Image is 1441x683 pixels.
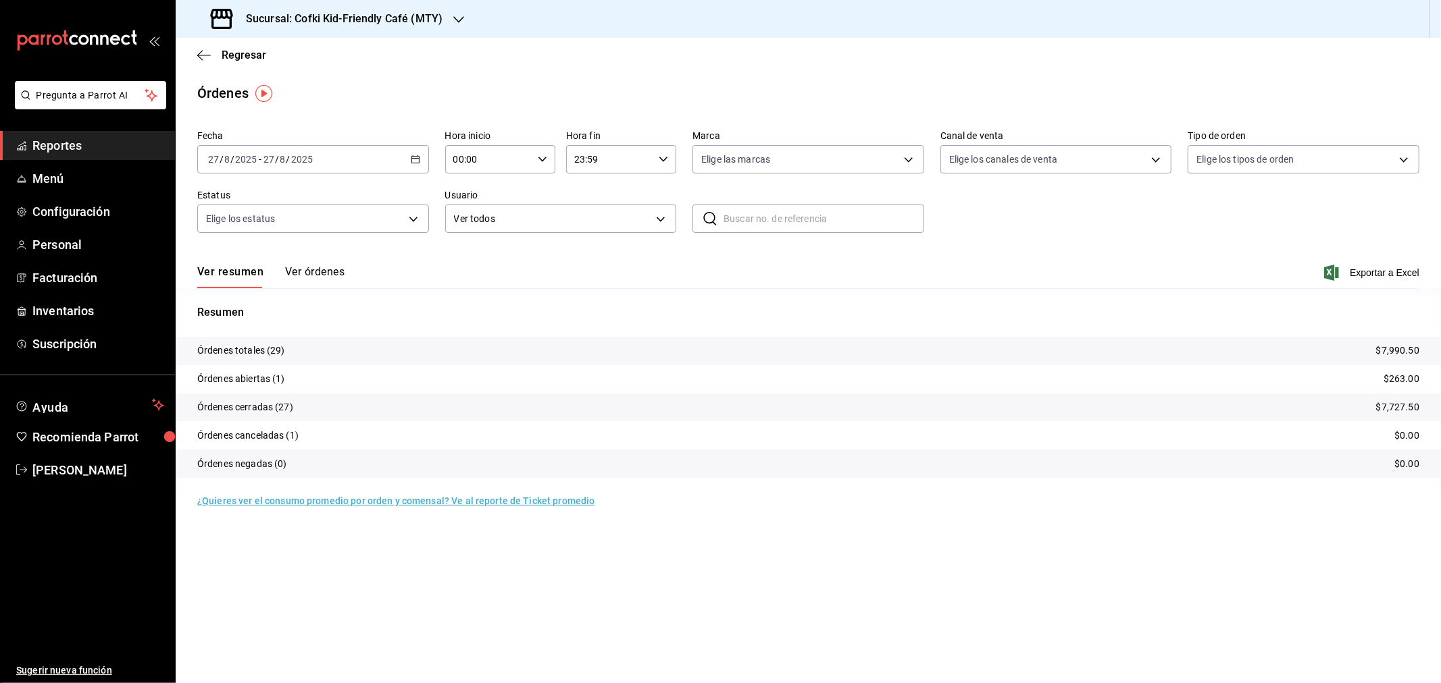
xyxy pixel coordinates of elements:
[197,457,287,471] p: Órdenes negadas (0)
[197,265,345,288] div: navigation tabs
[949,153,1057,166] span: Elige los canales de venta
[1196,153,1294,166] span: Elige los tipos de orden
[197,265,263,288] button: Ver resumen
[149,35,159,46] button: open_drawer_menu
[263,154,275,165] input: --
[32,428,164,446] span: Recomienda Parrot
[197,83,249,103] div: Órdenes
[32,169,164,188] span: Menú
[197,429,299,443] p: Órdenes canceladas (1)
[197,372,285,386] p: Órdenes abiertas (1)
[32,269,164,287] span: Facturación
[32,202,164,221] span: Configuración
[197,132,429,141] label: Fecha
[197,400,293,414] p: Órdenes cerradas (27)
[224,154,230,165] input: --
[1394,429,1419,443] p: $0.00
[234,154,257,165] input: ----
[235,11,443,27] h3: Sucursal: Cofki Kid-Friendly Café (MTY)
[206,212,275,225] span: Elige los estatus
[32,461,164,479] span: [PERSON_NAME]
[32,397,147,413] span: Ayuda
[222,49,266,61] span: Regresar
[286,154,290,165] span: /
[940,132,1172,141] label: Canal de venta
[230,154,234,165] span: /
[1376,400,1419,414] p: $7,727.50
[701,153,770,166] span: Elige las marcas
[445,191,677,200] label: Usuario
[1376,344,1419,358] p: $7,990.50
[197,49,266,61] button: Regresar
[220,154,224,165] span: /
[724,205,924,232] input: Buscar no. de referencia
[1394,457,1419,471] p: $0.00
[259,154,261,165] span: -
[32,136,164,155] span: Reportes
[285,265,345,288] button: Ver órdenes
[207,154,220,165] input: --
[454,212,652,226] span: Ver todos
[15,81,166,109] button: Pregunta a Parrot AI
[1188,132,1419,141] label: Tipo de orden
[32,302,164,320] span: Inventarios
[197,304,1419,321] p: Resumen
[36,88,145,103] span: Pregunta a Parrot AI
[290,154,313,165] input: ----
[692,132,924,141] label: Marca
[9,98,166,112] a: Pregunta a Parrot AI
[197,191,429,200] label: Estatus
[280,154,286,165] input: --
[566,132,676,141] label: Hora fin
[445,132,555,141] label: Hora inicio
[1327,265,1419,281] button: Exportar a Excel
[255,85,272,102] img: Tooltip marker
[16,663,164,678] span: Sugerir nueva función
[197,495,595,506] a: ¿Quieres ver el consumo promedio por orden y comensal? Ve al reporte de Ticket promedio
[275,154,279,165] span: /
[1384,372,1419,386] p: $263.00
[32,335,164,353] span: Suscripción
[197,344,285,358] p: Órdenes totales (29)
[32,236,164,254] span: Personal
